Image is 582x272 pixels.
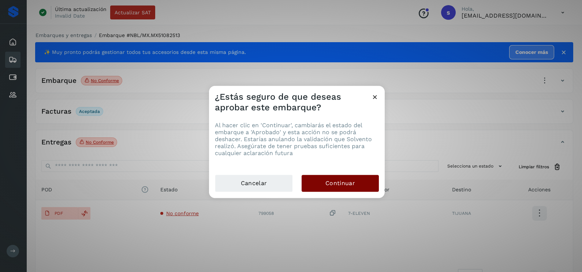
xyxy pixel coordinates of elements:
button: Cancelar [215,174,293,192]
button: Continuar [302,175,379,192]
h3: ¿Estás seguro de que deseas aprobar este embarque? [215,92,371,113]
span: Cancelar [241,179,267,187]
span: Al hacer clic en 'Continuar', cambiarás el estado del embarque a 'Aprobado' y esta acción no se p... [215,122,372,157]
span: Continuar [325,179,355,187]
